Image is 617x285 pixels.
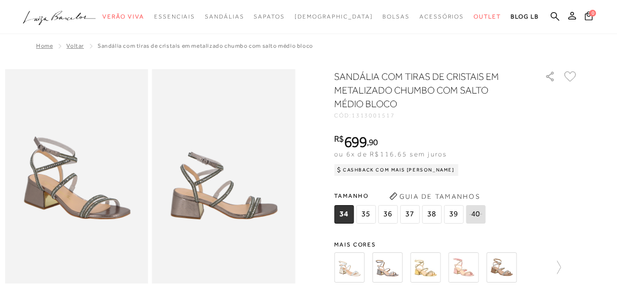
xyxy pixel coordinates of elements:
[486,252,517,283] img: SANDÁLIA COM TIRAS DE CRISTAIS EM COURO BEGE ARGILA COM SALTO MÉDIO BLOCO
[334,242,578,247] span: Mais cores
[372,252,402,283] img: SANDÁLIA COM SALTO MÉDIO BLOCO EM METALIZADO CHUMBO COM TIRAS DE CRISTAIS
[152,69,296,284] img: image
[205,13,244,20] span: Sandálias
[98,42,313,49] span: SANDÁLIA COM TIRAS DE CRISTAIS EM METALIZADO CHUMBO COM SALTO MÉDIO BLOCO
[400,205,419,224] span: 37
[334,189,488,203] span: Tamanho
[334,205,354,224] span: 34
[295,13,373,20] span: [DEMOGRAPHIC_DATA]
[589,10,596,17] span: 0
[511,8,539,26] a: BLOG LB
[334,150,447,158] span: ou 6x de R$116,65 sem juros
[154,8,195,26] a: noSubCategoriesText
[419,13,464,20] span: Acessórios
[422,205,441,224] span: 38
[334,113,529,118] div: CÓD:
[254,8,284,26] a: noSubCategoriesText
[334,70,517,111] h1: SANDÁLIA COM TIRAS DE CRISTAIS EM METALIZADO CHUMBO COM SALTO MÉDIO BLOCO
[410,252,440,283] img: SANDÁLIA COM SALTO MÉDIO BLOCO EM METALIZADO DOURADO COM TIRAS DE CRISTAIS
[334,164,458,176] div: Cashback com Mais [PERSON_NAME]
[474,13,501,20] span: Outlet
[102,8,144,26] a: noSubCategoriesText
[334,134,344,143] i: R$
[582,11,596,24] button: 0
[369,137,378,147] span: 90
[448,252,478,283] img: SANDÁLIA COM SALTO MÉDIO BLOCO EM METALIZADO ROSA COM TIRAS DE CRISTAIS
[254,13,284,20] span: Sapatos
[295,8,373,26] a: noSubCategoriesText
[5,69,148,284] img: image
[66,42,84,49] a: Voltar
[356,205,376,224] span: 35
[474,8,501,26] a: noSubCategoriesText
[36,42,53,49] a: Home
[382,8,410,26] a: noSubCategoriesText
[378,205,398,224] span: 36
[102,13,144,20] span: Verão Viva
[382,13,410,20] span: Bolsas
[367,138,378,147] i: ,
[352,112,395,119] span: 1313001517
[344,133,367,151] span: 699
[419,8,464,26] a: noSubCategoriesText
[334,252,364,283] img: SANDÁLIA COM SALTO MÉDIO BLOCO EM COURO OFF WHITE COM TIRAS DE CRISTAIS
[386,189,483,204] button: Guia de Tamanhos
[511,13,539,20] span: BLOG LB
[205,8,244,26] a: noSubCategoriesText
[466,205,485,224] span: 40
[154,13,195,20] span: Essenciais
[444,205,463,224] span: 39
